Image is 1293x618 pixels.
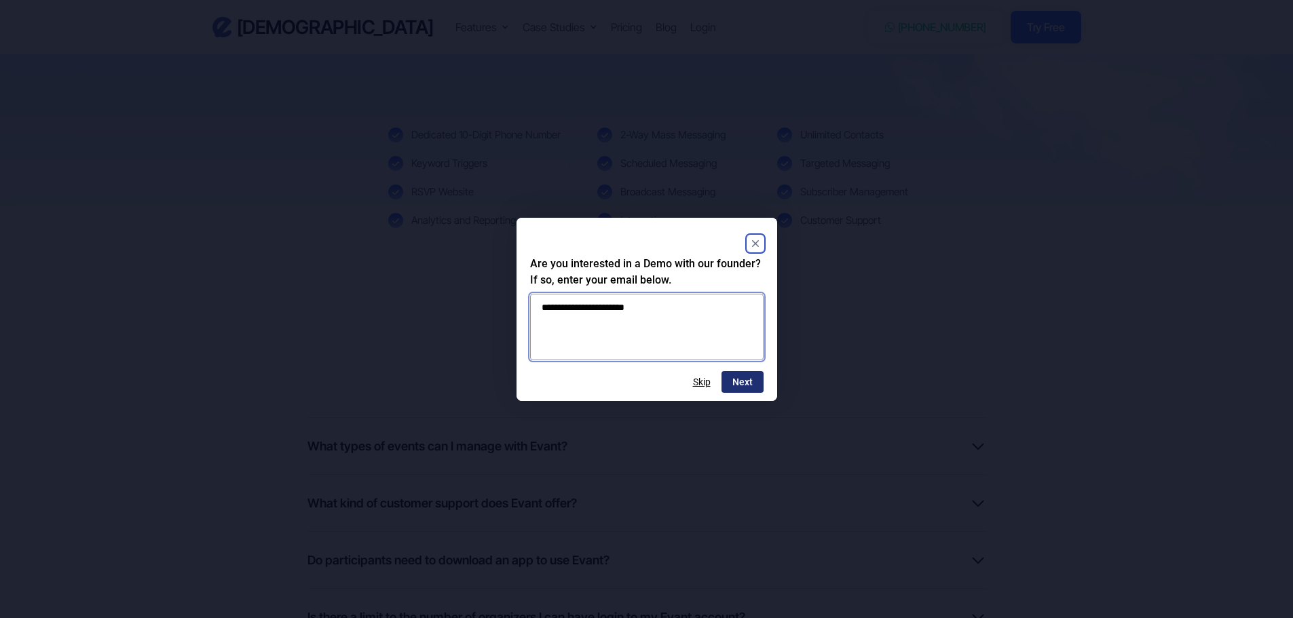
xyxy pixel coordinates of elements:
textarea: Are you interested in a Demo with our founder? If so, enter your email below. [530,294,764,360]
button: Close [747,235,764,252]
button: Skip [693,376,711,387]
button: Next question [722,371,764,393]
h2: Are you interested in a Demo with our founder? If so, enter your email below. [530,256,764,288]
dialog: Are you interested in a Demo with our founder? If so, enter your email below. [517,218,777,401]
